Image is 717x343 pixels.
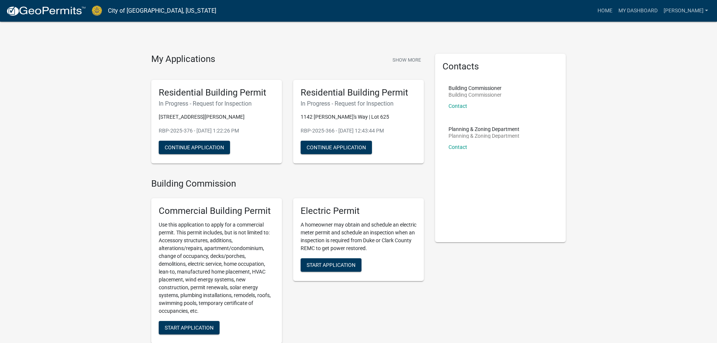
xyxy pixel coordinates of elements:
[301,221,416,252] p: A homeowner may obtain and schedule an electric meter permit and schedule an inspection when an i...
[443,61,558,72] h5: Contacts
[448,144,467,150] a: Contact
[159,221,274,315] p: Use this application to apply for a commercial permit. This permit includes, but is not limited t...
[151,54,215,65] h4: My Applications
[301,113,416,121] p: 1142 [PERSON_NAME]'s Way | Lot 625
[159,141,230,154] button: Continue Application
[448,127,519,132] p: Planning & Zoning Department
[151,178,424,189] h4: Building Commission
[159,100,274,107] h6: In Progress - Request for Inspection
[159,206,274,216] h5: Commercial Building Permit
[165,325,214,331] span: Start Application
[448,133,519,138] p: Planning & Zoning Department
[108,4,216,17] a: City of [GEOGRAPHIC_DATA], [US_STATE]
[448,85,502,91] p: Building Commissioner
[301,206,416,216] h5: Electric Permit
[159,321,220,334] button: Start Application
[301,100,416,107] h6: In Progress - Request for Inspection
[159,127,274,135] p: RBP-2025-376 - [DATE] 1:22:26 PM
[307,262,356,268] span: Start Application
[448,92,502,97] p: Building Commissioner
[301,141,372,154] button: Continue Application
[301,258,361,272] button: Start Application
[301,87,416,98] h5: Residential Building Permit
[661,4,711,18] a: [PERSON_NAME]
[448,103,467,109] a: Contact
[389,54,424,66] button: Show More
[159,113,274,121] p: [STREET_ADDRESS][PERSON_NAME]
[159,87,274,98] h5: Residential Building Permit
[595,4,615,18] a: Home
[301,127,416,135] p: RBP-2025-366 - [DATE] 12:43:44 PM
[615,4,661,18] a: My Dashboard
[92,6,102,16] img: City of Jeffersonville, Indiana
